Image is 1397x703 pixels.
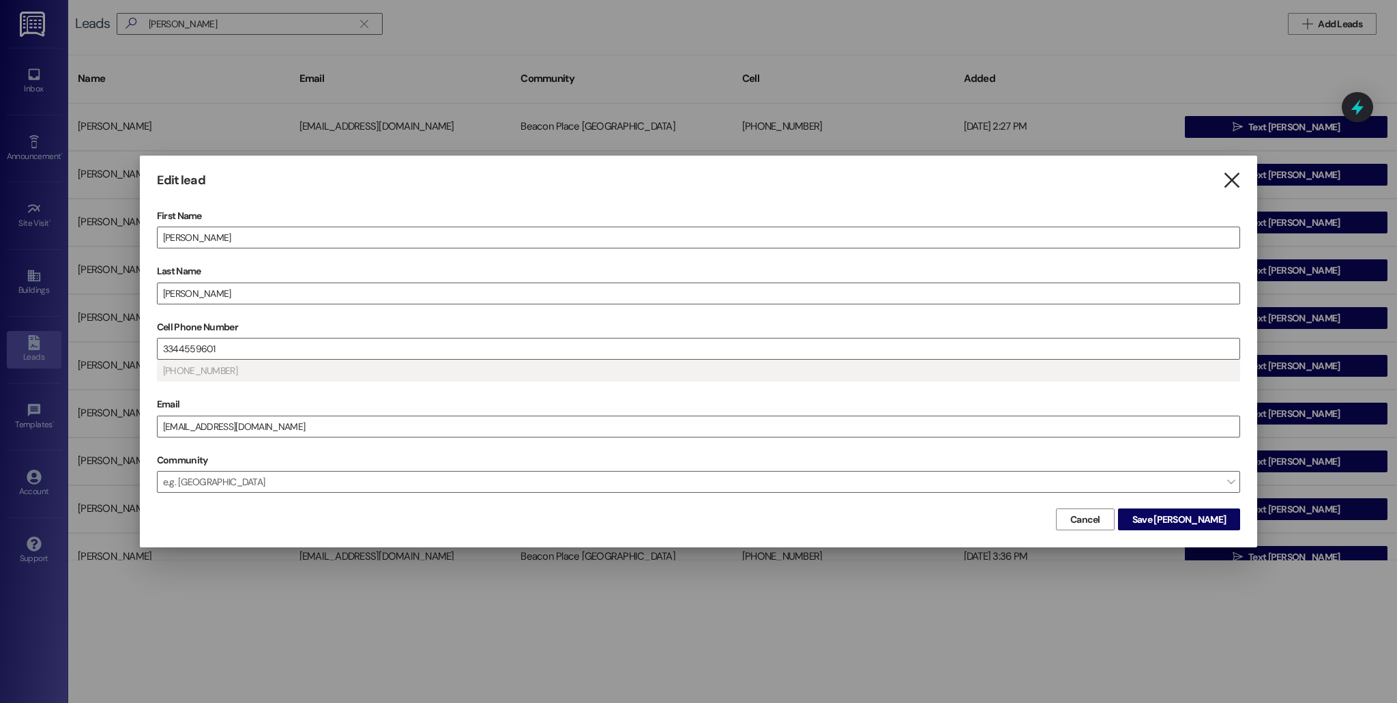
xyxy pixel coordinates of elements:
[157,317,1240,338] label: Cell Phone Number
[157,173,205,188] h3: Edit lead
[158,283,1239,304] input: e.g. Smith
[157,205,1240,227] label: First Name
[1056,508,1115,530] button: Cancel
[158,227,1239,248] input: e.g. Alex
[157,450,208,471] label: Community
[1070,513,1100,527] span: Cancel
[157,394,1240,415] label: Email
[158,416,1239,437] input: e.g. alex@gmail.com
[1132,513,1226,527] span: Save [PERSON_NAME]
[157,471,1240,493] span: e.g. [GEOGRAPHIC_DATA]
[157,261,1240,282] label: Last Name
[1118,508,1240,530] button: Save [PERSON_NAME]
[1222,173,1241,188] i: 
